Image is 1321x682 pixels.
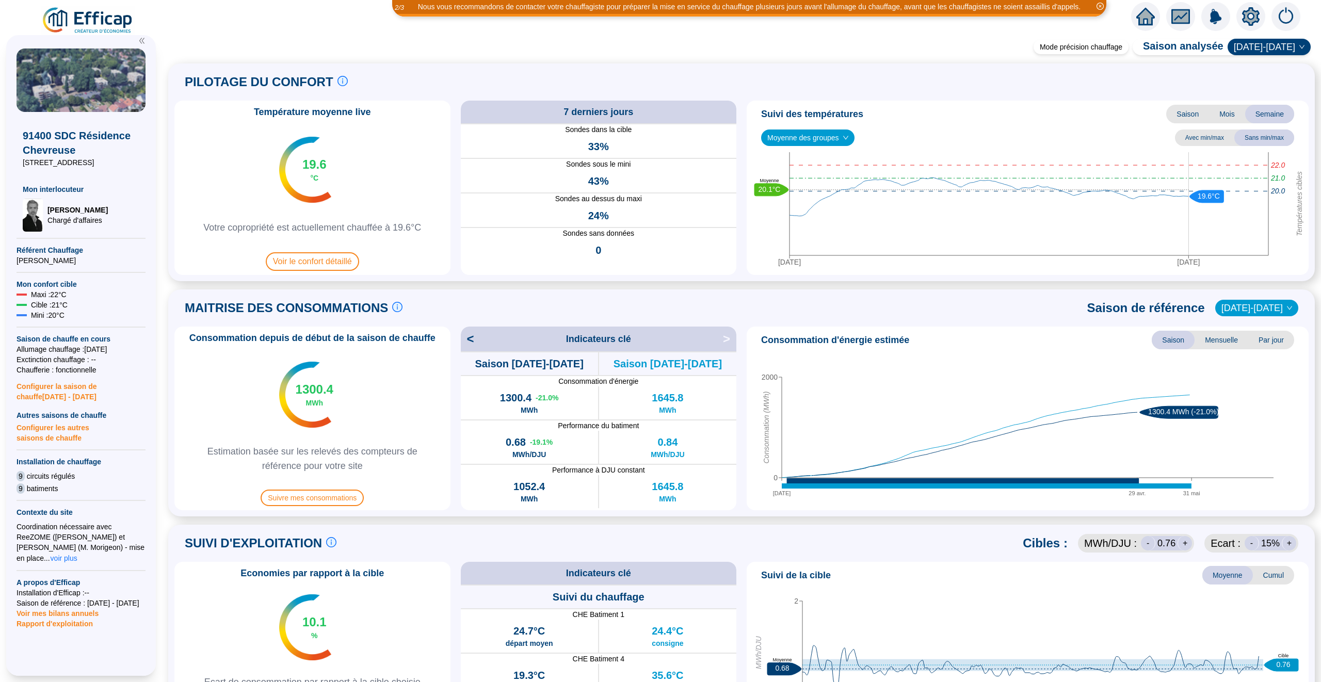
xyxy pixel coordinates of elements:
[657,435,678,449] span: 0.84
[17,577,146,588] span: A propos d'Efficap
[1201,2,1230,31] img: alerts
[248,105,377,119] span: Température moyenne live
[754,636,763,669] tspan: MWh/DJU
[183,331,442,345] span: Consommation depuis de début de la saison de chauffe
[17,365,146,375] span: Chaufferie : fonctionnelle
[17,471,25,481] span: 9
[337,76,348,86] span: info-circle
[595,243,601,257] span: 0
[1157,536,1175,550] span: 0.76
[588,139,609,154] span: 33%
[1234,39,1304,55] span: 2024-2025
[266,252,359,271] span: Voir le confort détaillé
[1245,105,1294,123] span: Semaine
[530,437,553,447] span: -19.1 %
[759,185,781,193] text: 20.1°C
[461,609,737,620] span: CHE Batiment 1
[659,494,676,504] span: MWh
[31,310,65,320] span: Mini : 20 °C
[392,302,402,312] span: info-circle
[461,654,737,664] span: CHE Batiment 4
[1175,129,1234,146] span: Avec min/max
[138,37,146,44] span: double-left
[1286,305,1293,311] span: down
[279,594,331,660] img: indicateur températures
[1261,536,1280,550] span: 15 %
[461,228,737,239] span: Sondes sans données
[279,362,331,428] img: indicateur températures
[47,205,108,215] span: [PERSON_NAME]
[761,568,831,582] span: Suivi de la cible
[651,449,684,460] span: MWh/DJU
[1148,408,1219,416] text: 1300.4 MWh (-21.0%)
[461,193,737,204] span: Sondes au dessus du maxi
[17,603,99,618] span: Voir mes bilans annuels
[461,124,737,135] span: Sondes dans la cible
[185,300,388,316] span: MAITRISE DES CONSOMMATIONS
[1084,536,1137,550] span: MWh /DJU :
[512,449,546,460] span: MWh/DJU
[17,354,146,365] span: Exctinction chauffage : --
[513,479,545,494] span: 1052.4
[461,159,737,170] span: Sondes sous le mini
[1271,2,1300,31] img: alerts
[17,255,146,266] span: [PERSON_NAME]
[234,566,390,580] span: Economies par rapport à la cible
[1242,7,1260,26] span: setting
[461,465,737,475] span: Performance à DJU constant
[760,178,779,183] text: Moyenne
[536,393,558,403] span: -21.0 %
[17,483,25,494] span: 9
[563,105,633,119] span: 7 derniers jours
[652,638,683,648] span: consigne
[461,331,474,347] span: <
[588,174,609,188] span: 43%
[773,490,791,496] tspan: [DATE]
[17,619,146,629] span: Rapport d'exploitation
[521,405,538,415] span: MWh
[23,184,139,194] span: Mon interlocuteur
[41,6,135,35] img: efficap energie logo
[652,624,683,638] span: 24.4°C
[17,245,146,255] span: Référent Chauffage
[1195,331,1248,349] span: Mensuelle
[17,598,146,608] span: Saison de référence : [DATE] - [DATE]
[311,630,317,641] span: %
[47,215,108,225] span: Chargé d'affaires
[652,391,683,405] span: 1645.8
[310,173,318,183] span: °C
[185,535,322,551] span: SUIVI D'EXPLOITATION
[1276,660,1290,669] text: 0.76
[843,135,849,141] span: down
[17,375,146,402] span: Configurer la saison de chauffe [DATE] - [DATE]
[1234,129,1294,146] span: Sans min/max
[261,490,364,506] span: Suivre mes consommations
[475,356,583,371] span: Saison [DATE]-[DATE]
[723,331,736,347] span: >
[23,199,43,232] img: Chargé d'affaires
[553,590,645,604] span: Suivi du chauffage
[659,405,676,415] span: MWh
[1034,40,1129,54] div: Mode précision chauffage
[1209,105,1245,123] span: Mois
[1097,3,1104,10] span: close-circle
[521,494,538,504] span: MWh
[17,410,146,420] span: Autres saisons de chauffe
[566,332,631,346] span: Indicateurs clé
[1295,171,1303,236] tspan: Températures cibles
[652,479,683,494] span: 1645.8
[17,334,146,344] span: Saison de chauffe en cours
[17,279,146,289] span: Mon confort cible
[1202,566,1253,584] span: Moyenne
[794,597,798,605] tspan: 2
[461,420,737,431] span: Performance du batiment
[23,128,139,157] span: 91400 SDC Résidence Chevreuse
[31,289,67,300] span: Maxi : 22 °C
[27,483,58,494] span: batiments
[1221,300,1292,316] span: 2022-2023
[513,624,545,638] span: 24.7°C
[1299,44,1305,50] span: down
[17,344,146,354] span: Allumage chauffage : [DATE]
[1211,536,1241,550] span: Ecart :
[762,391,770,463] tspan: Consommation (MWh)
